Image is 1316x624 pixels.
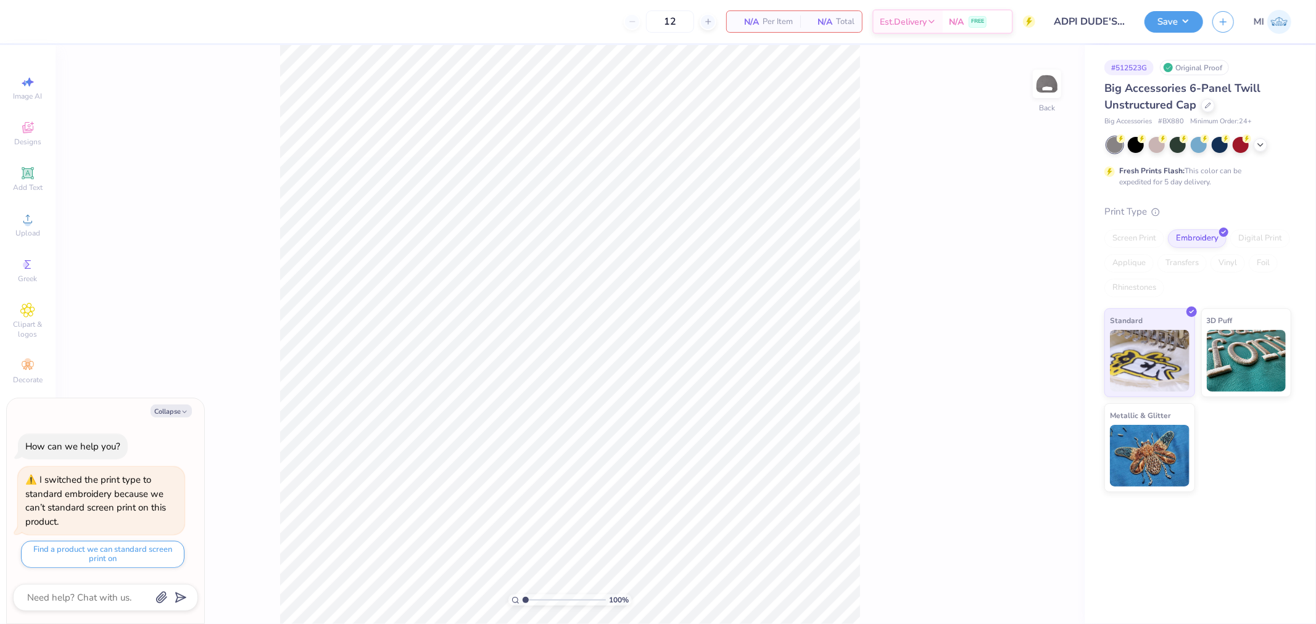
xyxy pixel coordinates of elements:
span: Greek [19,274,38,284]
span: # BX880 [1158,117,1184,127]
div: # 512523G [1104,60,1154,75]
img: Back [1035,72,1059,96]
button: Collapse [151,404,192,417]
div: How can we help you? [25,440,120,453]
span: Total [836,15,855,28]
span: Standard [1110,314,1143,327]
span: 3D Puff [1207,314,1233,327]
span: Big Accessories [1104,117,1152,127]
span: Per Item [763,15,793,28]
span: Add Text [13,183,43,192]
img: 3D Puff [1207,330,1286,392]
div: Vinyl [1210,254,1245,273]
div: Rhinestones [1104,279,1164,297]
div: Original Proof [1160,60,1229,75]
strong: Fresh Prints Flash: [1119,166,1185,176]
img: Metallic & Glitter [1110,425,1190,486]
span: N/A [734,15,759,28]
div: Back [1039,102,1055,113]
div: Embroidery [1168,229,1227,248]
div: Foil [1249,254,1278,273]
span: Clipart & logos [6,319,49,339]
img: Ma. Isabella Adad [1267,10,1291,34]
span: Designs [14,137,41,147]
span: Decorate [13,375,43,385]
button: Find a product we can standard screen print on [21,541,184,568]
span: Est. Delivery [880,15,927,28]
span: N/A [808,15,832,28]
div: Screen Print [1104,229,1164,248]
span: Image AI [14,91,43,101]
span: MI [1254,15,1264,29]
span: N/A [949,15,964,28]
span: FREE [971,17,984,26]
img: Standard [1110,330,1190,392]
div: Transfers [1157,254,1207,273]
div: I switched the print type to standard embroidery because we can’t standard screen print on this p... [25,474,166,528]
input: Untitled Design [1045,9,1135,34]
div: Applique [1104,254,1154,273]
button: Save [1144,11,1203,33]
a: MI [1254,10,1291,34]
span: 100 % [609,594,629,606]
div: Print Type [1104,205,1291,219]
span: Minimum Order: 24 + [1190,117,1252,127]
div: Digital Print [1230,229,1290,248]
div: This color can be expedited for 5 day delivery. [1119,165,1271,187]
input: – – [646,10,694,33]
span: Big Accessories 6-Panel Twill Unstructured Cap [1104,81,1260,112]
span: Upload [15,228,40,238]
span: Metallic & Glitter [1110,409,1171,422]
